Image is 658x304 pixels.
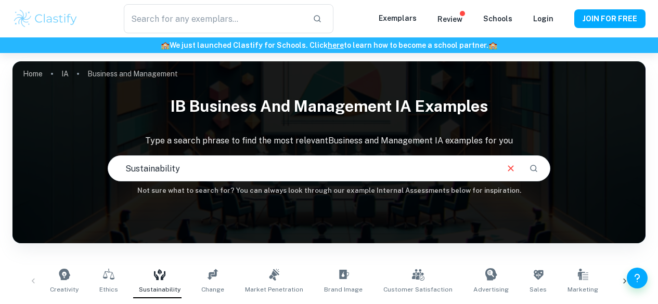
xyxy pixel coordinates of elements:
span: 🏫 [488,41,497,49]
button: Help and Feedback [627,268,648,288]
span: Brand Image [324,285,363,294]
h1: IB Business and Management IA examples [12,90,646,122]
a: Schools [483,15,512,23]
span: Sustainability [139,285,180,294]
button: Search [525,160,543,177]
a: IA [61,67,69,81]
h6: We just launched Clastify for Schools. Click to learn how to become a school partner. [2,39,656,51]
span: Marketing [567,285,598,294]
img: Clastify logo [12,8,79,29]
button: Clear [501,158,521,178]
h6: Not sure what to search for? You can always look through our example Internal Assessments below f... [12,186,646,196]
span: Customer Satisfaction [383,285,453,294]
span: Market Penetration [245,285,303,294]
a: Home [23,67,43,81]
p: Type a search phrase to find the most relevant Business and Management IA examples for you [12,135,646,147]
input: Search for any exemplars... [124,4,305,33]
a: here [328,41,344,49]
button: JOIN FOR FREE [574,9,646,28]
p: Business and Management [87,68,178,80]
p: Exemplars [379,12,417,24]
span: 🏫 [161,41,170,49]
p: Review [437,14,462,25]
span: Sales [530,285,547,294]
span: Ethics [99,285,118,294]
a: Login [533,15,553,23]
span: Change [201,285,224,294]
span: Creativity [50,285,79,294]
input: E.g. tech company expansion, marketing strategies, motivation theories... [108,154,497,183]
span: Advertising [473,285,509,294]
